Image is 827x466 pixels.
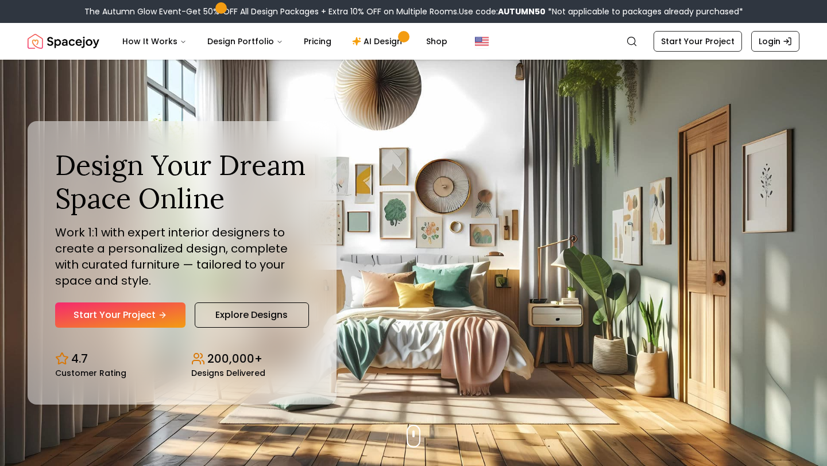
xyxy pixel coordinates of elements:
[295,30,341,53] a: Pricing
[654,31,742,52] a: Start Your Project
[459,6,546,17] span: Use code:
[191,369,265,377] small: Designs Delivered
[55,149,309,215] h1: Design Your Dream Space Online
[71,351,88,367] p: 4.7
[751,31,799,52] a: Login
[55,341,309,377] div: Design stats
[28,30,99,53] img: Spacejoy Logo
[475,34,489,48] img: United States
[84,6,743,17] div: The Autumn Glow Event-Get 50% OFF All Design Packages + Extra 10% OFF on Multiple Rooms.
[546,6,743,17] span: *Not applicable to packages already purchased*
[498,6,546,17] b: AUTUMN50
[28,30,99,53] a: Spacejoy
[113,30,196,53] button: How It Works
[195,302,309,328] a: Explore Designs
[55,302,186,328] a: Start Your Project
[417,30,457,53] a: Shop
[343,30,415,53] a: AI Design
[55,369,126,377] small: Customer Rating
[198,30,292,53] button: Design Portfolio
[113,30,457,53] nav: Main
[28,23,799,60] nav: Global
[207,351,262,367] p: 200,000+
[55,224,309,289] p: Work 1:1 with expert interior designers to create a personalized design, complete with curated fu...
